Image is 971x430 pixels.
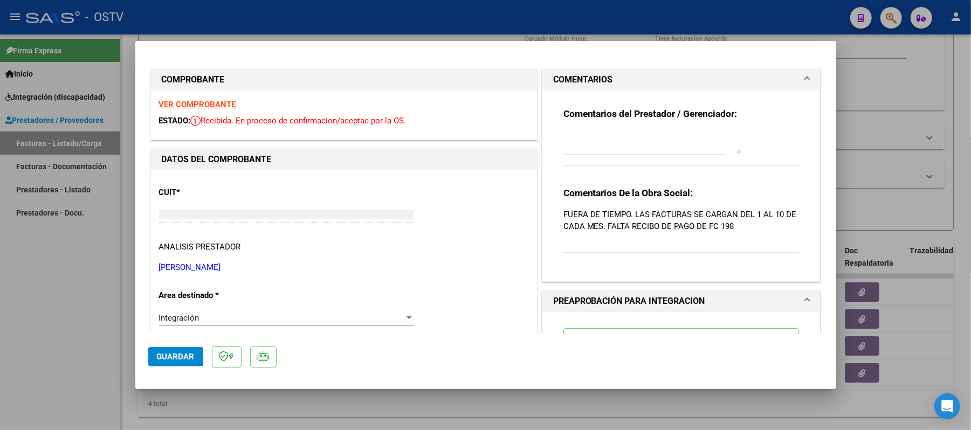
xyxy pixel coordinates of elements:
[563,188,693,198] strong: Comentarios De la Obra Social:
[542,290,821,312] mat-expansion-panel-header: PREAPROBACIÓN PARA INTEGRACION
[159,186,270,199] p: CUIT
[159,289,270,302] p: Area destinado *
[934,393,960,419] div: Open Intercom Messenger
[148,347,203,366] button: Guardar
[159,241,241,253] div: ANALISIS PRESTADOR
[162,74,225,85] strong: COMPROBANTE
[553,73,613,86] h1: COMENTARIOS
[553,295,705,308] h1: PREAPROBACIÓN PARA INTEGRACION
[542,91,821,281] div: COMENTARIOS
[159,100,236,109] a: VER COMPROBANTE
[159,116,191,126] span: ESTADO:
[563,108,738,119] strong: Comentarios del Prestador / Gerenciador:
[563,328,800,369] p: El afiliado figura en el ultimo padrón que tenemos de la SSS de
[157,352,195,362] span: Guardar
[162,154,272,164] strong: DATOS DEL COMPROBANTE
[191,116,407,126] span: Recibida. En proceso de confirmacion/aceptac por la OS.
[159,313,199,323] span: Integración
[542,69,821,91] mat-expansion-panel-header: COMENTARIOS
[563,209,800,232] p: FUERA DE TIEMPO. LAS FACTURAS SE CARGAN DEL 1 AL 10 DE CADA MES. FALTA RECIBO DE PAGO DE FC 198
[159,261,529,274] p: [PERSON_NAME]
